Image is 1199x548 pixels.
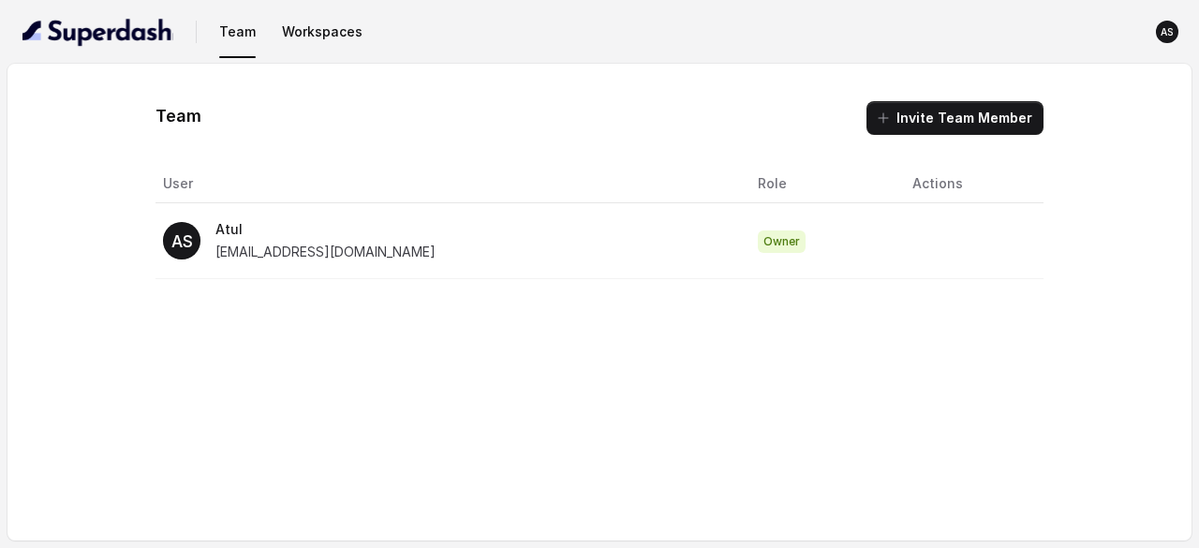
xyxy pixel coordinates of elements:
button: Invite Team Member [866,101,1044,135]
th: User [155,165,743,203]
img: light.svg [22,17,173,47]
h1: Team [155,101,201,131]
text: AS [1161,26,1174,38]
span: Owner [758,230,806,253]
th: Role [743,165,897,203]
button: Team [212,15,263,49]
p: Atul [215,218,436,241]
span: [EMAIL_ADDRESS][DOMAIN_NAME] [215,244,436,259]
th: Actions [897,165,1043,203]
text: AS [171,231,193,251]
button: Workspaces [274,15,370,49]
